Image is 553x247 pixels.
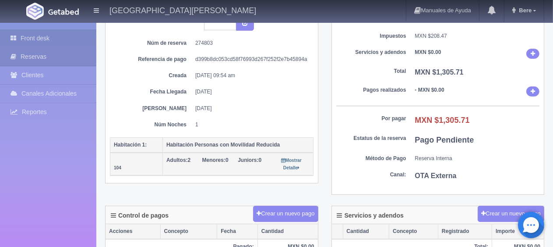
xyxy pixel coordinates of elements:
[336,86,406,94] dt: Pagos realizados
[48,8,79,15] img: Getabed
[415,155,540,162] dd: Reserva Interna
[114,142,147,148] b: Habitación 1:
[415,136,474,144] b: Pago Pendiente
[336,49,406,56] dt: Servicios y adendos
[478,206,544,222] button: Crear un nuevo cargo
[257,224,317,239] th: Cantidad
[166,157,190,163] span: 2
[116,56,187,63] dt: Referencia de pago
[195,39,307,47] dd: 274803
[202,157,229,163] span: 0
[116,72,187,79] dt: Creada
[114,165,121,170] small: 104
[217,224,258,239] th: Fecha
[336,115,406,122] dt: Por pagar
[343,224,389,239] th: Cantidad
[336,135,406,142] dt: Estatus de la reserva
[116,88,187,96] dt: Fecha Llegada
[166,157,188,163] strong: Adultos:
[116,105,187,112] dt: [PERSON_NAME]
[253,206,318,222] button: Crear un nuevo pago
[415,172,457,179] b: OTA Externa
[195,88,307,96] dd: [DATE]
[415,116,470,125] b: MXN $1,305.71
[238,157,258,163] strong: Juniors:
[160,224,217,239] th: Concepto
[195,72,307,79] dd: [DATE] 09:54 am
[415,87,444,93] b: - MXN $0.00
[517,7,532,14] span: Bere
[116,121,187,129] dt: Núm Noches
[202,157,225,163] strong: Menores:
[282,157,302,171] a: Mostrar Detalle
[336,32,406,40] dt: Impuestos
[195,121,307,129] dd: 1
[238,157,261,163] span: 0
[415,32,540,40] dd: MXN $208.47
[111,212,169,219] h4: Control de pagos
[282,158,302,170] small: Mostrar Detalle
[163,137,313,153] th: Habitación Personas con Movilidad Reducida
[389,224,438,239] th: Concepto
[438,224,492,239] th: Registrado
[109,4,256,15] h4: [GEOGRAPHIC_DATA][PERSON_NAME]
[26,3,44,20] img: Getabed
[195,105,307,112] dd: [DATE]
[415,68,464,76] b: MXN $1,305.71
[116,39,187,47] dt: Núm de reserva
[337,212,404,219] h4: Servicios y adendos
[195,56,307,63] dd: d399b8dc053cd58f76993d267f252f2e7b45894a
[336,171,406,179] dt: Canal:
[336,155,406,162] dt: Método de Pago
[106,224,160,239] th: Acciones
[492,224,544,239] th: Importe
[415,49,441,55] b: MXN $0.00
[336,68,406,75] dt: Total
